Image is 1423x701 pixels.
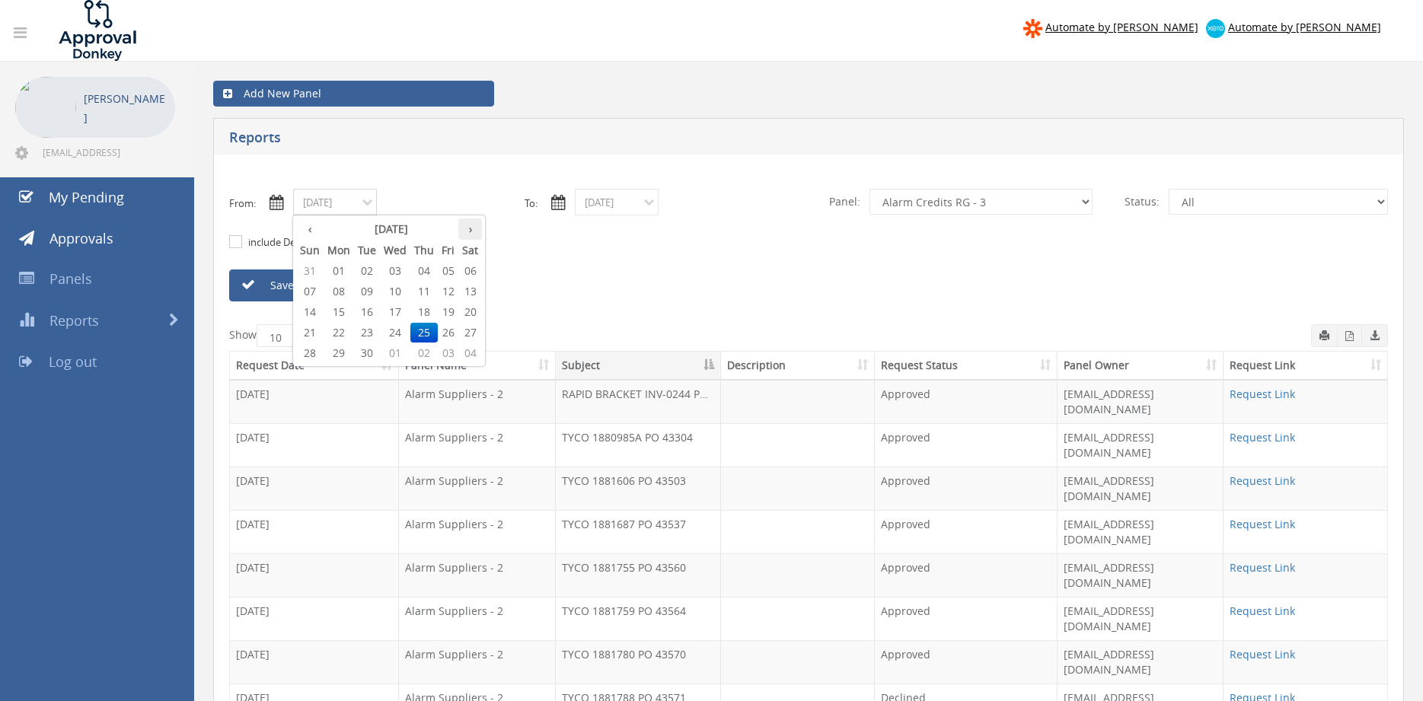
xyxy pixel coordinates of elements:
th: Thu [410,240,438,261]
label: To: [525,196,538,211]
span: 20 [458,302,482,322]
a: Request Link [1230,560,1295,575]
th: Request Status: activate to sort column ascending [875,352,1058,380]
th: Sat [458,240,482,261]
span: 14 [296,302,324,322]
span: 18 [410,302,438,322]
span: Automate by [PERSON_NAME] [1045,20,1198,34]
th: Wed [380,240,410,261]
td: TYCO 1881780 PO 43570 [556,640,721,683]
span: Panels [49,269,92,288]
td: [EMAIL_ADDRESS][DOMAIN_NAME] [1058,423,1224,467]
label: include Description [244,235,335,250]
span: My Pending [49,188,124,206]
span: 21 [296,323,324,343]
span: 02 [410,343,438,363]
a: Request Link [1230,430,1295,444]
span: 06 [458,261,482,281]
select: Showentries [257,324,314,347]
th: ‹ [296,218,324,240]
td: [EMAIL_ADDRESS][DOMAIN_NAME] [1058,380,1224,423]
span: 26 [438,323,458,343]
img: xero-logo.png [1206,19,1225,38]
td: Approved [875,467,1058,510]
span: Log out [49,352,97,371]
span: 25 [410,323,438,343]
span: Reports [49,311,99,330]
th: Request Date: activate to sort column ascending [230,352,399,380]
td: Approved [875,640,1058,683]
td: Approved [875,380,1058,423]
span: 11 [410,282,438,301]
td: [EMAIL_ADDRESS][DOMAIN_NAME] [1058,553,1224,597]
th: [DATE] [324,218,458,240]
p: [PERSON_NAME] [84,89,168,127]
th: Tue [354,240,380,261]
th: Subject: activate to sort column descending [556,352,721,380]
th: Mon [324,240,354,261]
a: Add New Panel [213,81,494,107]
td: [DATE] [230,467,399,510]
span: 12 [438,282,458,301]
th: Panel Owner: activate to sort column ascending [1058,352,1224,380]
span: 30 [354,343,380,363]
td: [DATE] [230,553,399,597]
span: Automate by [PERSON_NAME] [1228,20,1381,34]
span: 13 [458,282,482,301]
td: Alarm Suppliers - 2 [399,597,556,640]
span: [EMAIL_ADDRESS][DOMAIN_NAME] [43,146,172,158]
td: [DATE] [230,423,399,467]
td: TYCO 1881759 PO 43564 [556,597,721,640]
th: › [458,218,482,240]
span: Panel: [820,189,869,215]
td: Alarm Suppliers - 2 [399,423,556,467]
th: Fri [438,240,458,261]
span: 07 [296,282,324,301]
td: Alarm Suppliers - 2 [399,553,556,597]
a: Request Link [1230,473,1295,488]
th: Request Link: activate to sort column ascending [1224,352,1387,380]
a: Request Link [1230,517,1295,531]
th: Sun [296,240,324,261]
span: 08 [324,282,354,301]
span: Approvals [49,229,113,247]
td: TYCO 1881755 PO 43560 [556,553,721,597]
a: Save [229,269,404,301]
span: Status: [1115,189,1169,215]
td: [EMAIL_ADDRESS][DOMAIN_NAME] [1058,510,1224,553]
label: Show entries [229,324,349,347]
span: 10 [380,282,410,301]
td: Alarm Suppliers - 2 [399,467,556,510]
td: Alarm Suppliers - 2 [399,640,556,683]
h5: Reports [229,130,1043,149]
span: 22 [324,323,354,343]
label: From: [229,196,256,211]
span: 17 [380,302,410,322]
td: Alarm Suppliers - 2 [399,510,556,553]
td: Approved [875,423,1058,467]
span: 31 [296,261,324,281]
span: 16 [354,302,380,322]
td: TYCO 1880985A PO 43304 [556,423,721,467]
img: zapier-logomark.png [1023,19,1042,38]
span: 15 [324,302,354,322]
td: [EMAIL_ADDRESS][DOMAIN_NAME] [1058,640,1224,683]
span: 29 [324,343,354,363]
span: 04 [410,261,438,281]
td: [DATE] [230,380,399,423]
a: Request Link [1230,387,1295,401]
td: [EMAIL_ADDRESS][DOMAIN_NAME] [1058,597,1224,640]
span: 04 [458,343,482,363]
td: [DATE] [230,640,399,683]
span: 24 [380,323,410,343]
td: [DATE] [230,597,399,640]
span: 01 [324,261,354,281]
span: 23 [354,323,380,343]
td: TYCO 1881687 PO 43537 [556,510,721,553]
span: 28 [296,343,324,363]
td: [EMAIL_ADDRESS][DOMAIN_NAME] [1058,467,1224,510]
a: Request Link [1230,604,1295,618]
td: RAPID BRACKET INV-0244 PO 43551 [556,380,721,423]
a: Request Link [1230,647,1295,661]
td: [DATE] [230,510,399,553]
